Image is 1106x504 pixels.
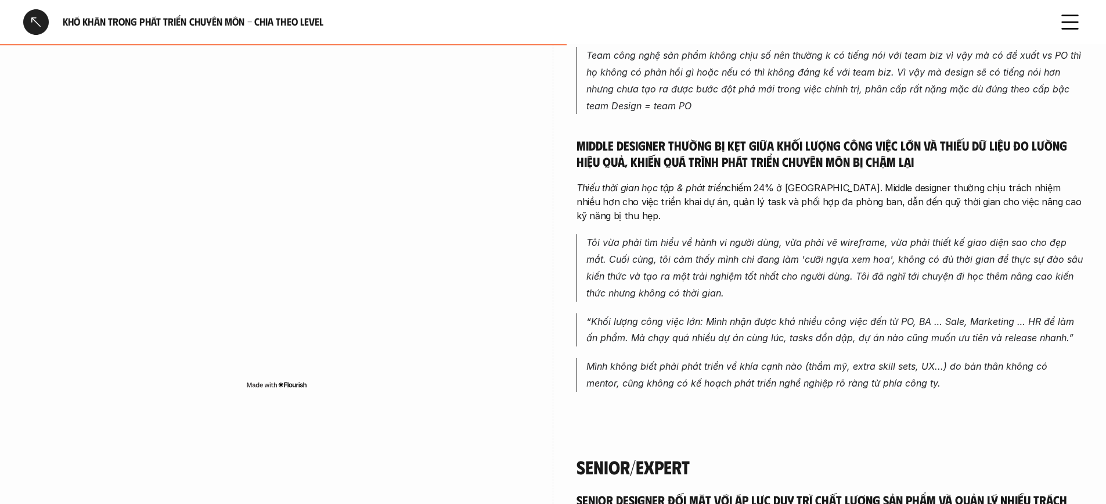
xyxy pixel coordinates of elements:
h4: Senior/Expert [577,456,1083,478]
em: Tôi vừa phải tìm hiểu về hành vi người dùng, vừa phải vẽ wireframe, vừa phải thiết kế giao diện s... [586,237,1086,298]
p: chiếm 24% ở [GEOGRAPHIC_DATA]. Middle designer thường chịu trách nhiệm nhiều hơn cho việc triển k... [577,181,1083,223]
p: Team công nghệ sản phẩm không chịu số nên thường k có tiếng nói với team biz vì vậy mà có đề xuất... [586,47,1083,114]
img: Made with Flourish [246,381,307,390]
h6: Khó khăn trong phát triển chuyên môn - Chia theo level [63,15,1043,28]
em: Mình không biết phải phát triển về khía cạnh nào (thẩm mỹ, extra skill sets, UX...) do bản thân k... [586,360,1050,389]
h5: Middle designer thường bị kẹt giữa khối lượng công việc lớn và thiếu dữ liệu đo lường hiệu quả, k... [577,137,1083,169]
iframe: Interactive or visual content [23,30,529,378]
em: “Khối lượng công việc lớn: Mình nhận được khá nhiều công việc đến từ PO, BA … Sale, Marketing … H... [586,316,1077,344]
em: Thiếu thời gian học tập & phát triển [577,182,726,194]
